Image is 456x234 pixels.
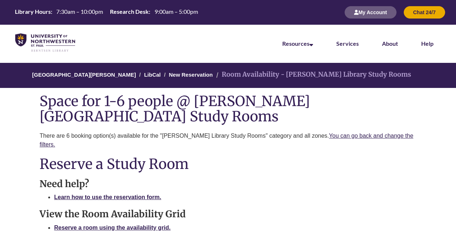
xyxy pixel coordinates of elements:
[12,8,201,17] a: Hours Today
[12,8,201,16] table: Hours Today
[345,9,397,15] a: My Account
[404,9,445,15] a: Chat 24/7
[12,8,53,16] th: Library Hours:
[382,40,398,47] a: About
[155,8,198,15] span: 9:00am – 5:00pm
[345,6,397,19] button: My Account
[214,69,411,80] li: Room Availability - [PERSON_NAME] Library Study Rooms
[282,40,313,47] a: Resources
[32,72,136,78] a: [GEOGRAPHIC_DATA][PERSON_NAME]
[40,132,416,149] p: There are 6 booking option(s) available for the "[PERSON_NAME] Library Study Rooms" category and ...
[54,194,161,200] a: Learn how to use the reservation form.
[15,33,75,52] img: UNWSP Library Logo
[40,156,416,172] h1: Reserve a Study Room
[40,208,186,220] strong: View the Room Availability Grid
[40,133,413,148] a: You can go back and change the filters.
[404,6,445,19] button: Chat 24/7
[54,225,171,231] a: Reserve a room using the availability grid.
[144,72,161,78] a: LibCal
[107,8,151,16] th: Research Desk:
[56,8,103,15] span: 7:30am – 10:00pm
[40,178,89,190] strong: Need help?
[40,63,416,88] nav: Breadcrumb
[336,40,359,47] a: Services
[169,72,213,78] a: New Reservation
[421,40,434,47] a: Help
[40,93,416,124] h1: Space for 1-6 people @ [PERSON_NAME][GEOGRAPHIC_DATA] Study Rooms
